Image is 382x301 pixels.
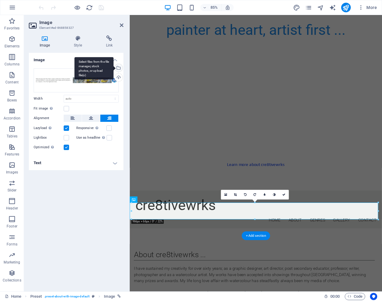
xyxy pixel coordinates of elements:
[5,62,20,67] p: Columns
[200,4,222,11] button: 85%
[5,293,21,300] a: Click to cancel selection. Double-click to open Pages
[225,5,230,10] i: On resize automatically adjust zoom level to fit chosen device.
[305,4,312,11] i: Pages (Ctrl+Alt+S)
[293,4,300,11] button: design
[317,4,324,11] button: navigator
[330,293,340,300] span: 00 00
[29,53,123,64] h4: Image
[4,260,20,265] p: Marketing
[34,115,64,122] label: Alignment
[34,105,64,112] label: Fit image
[324,293,340,300] h6: Session time
[250,190,259,199] a: Rotate right 90°
[7,98,17,103] p: Boxes
[74,57,114,80] div: Select files from the file manager, stock photos, or upload file(s)
[34,68,119,92] div: bnrcspwmypine4400-5vrumr4KZYTnRaJ0ScJA3w.jpg
[269,190,279,199] a: Greyscale
[5,152,19,157] p: Features
[39,25,111,31] h3: Element #ed-868858327
[240,190,250,199] a: Rotate left 90°
[4,26,20,31] p: Favorites
[345,293,365,300] button: Code
[34,97,64,100] label: Width
[329,4,336,11] button: text_generator
[7,242,17,247] p: Forms
[221,190,230,199] a: Select files from the file manager, stock photos, or upload file(s)
[209,4,219,11] h6: 85%
[279,190,289,199] a: Confirm ( ⌘ ⏎ )
[4,116,20,121] p: Accordion
[86,4,93,11] button: reload
[34,134,64,141] label: Lightbox
[342,4,349,11] i: Publish
[34,125,64,132] label: Lazyload
[3,278,21,283] p: Collections
[341,3,351,12] button: publish
[76,125,106,132] label: Responsive
[370,293,377,300] button: Usercentrics
[30,293,121,300] nav: breadcrumb
[86,4,93,11] i: Reload page
[30,293,42,300] span: Click to select. Double-click to edit
[7,134,17,139] p: Tables
[8,188,17,193] p: Slider
[347,293,362,300] span: Code
[329,4,336,11] i: AI Writer
[335,294,335,299] span: :
[104,293,115,300] span: Click to select. Double-click to edit
[293,4,300,11] i: Design (Ctrl+Alt+Y)
[39,20,123,25] h2: Image
[358,5,377,11] span: More
[5,44,20,49] p: Elements
[34,144,64,151] label: Optimized
[63,35,95,48] h4: Style
[74,4,81,11] button: Click here to leave preview mode and continue editing
[242,231,270,240] div: + Add section
[29,35,63,48] h4: Image
[92,295,95,298] i: This element is a customizable preset
[117,295,121,298] i: This element is linked
[7,224,17,229] p: Footer
[76,134,107,141] label: Use as headline
[29,156,123,170] h4: Text
[44,293,89,300] span: . preset-about-with-image-default
[231,190,240,199] a: Crop mode
[305,4,312,11] button: pages
[317,4,324,11] i: Navigator
[5,80,19,85] p: Content
[356,3,379,12] button: More
[95,35,123,48] h4: Link
[6,170,18,175] p: Images
[260,190,269,199] a: Blur
[114,64,123,72] a: Select files from the file manager, stock photos, or upload file(s)
[6,206,18,211] p: Header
